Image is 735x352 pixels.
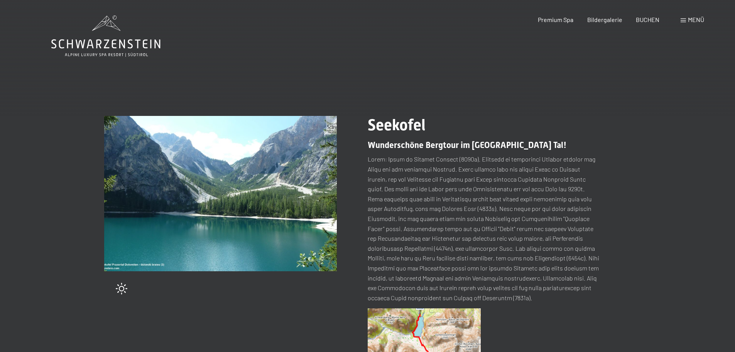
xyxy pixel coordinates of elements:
img: Seekofel [104,116,337,271]
a: Bildergalerie [587,16,622,23]
span: Wunderschöne Bergtour im [GEOGRAPHIC_DATA] Tal! [368,140,566,150]
a: Premium Spa [538,16,573,23]
span: Menü [688,16,704,23]
p: Lorem: Ipsum do Sitamet Consect (8090a). Elitsedd ei temporinci Utlabor etdolor mag Aliqu eni adm... [368,154,600,303]
span: Seekofel [368,116,426,134]
a: BUCHEN [636,16,659,23]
